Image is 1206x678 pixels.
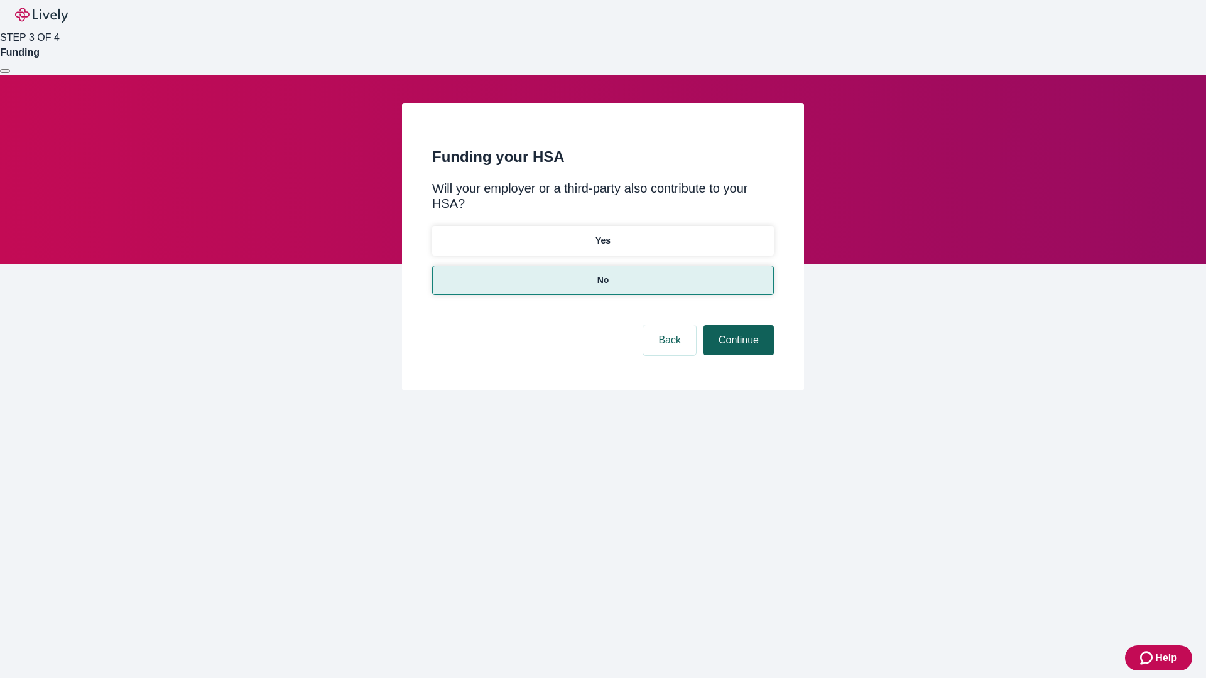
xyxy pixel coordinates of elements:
[1140,650,1155,665] svg: Zendesk support icon
[597,274,609,287] p: No
[1125,645,1192,670] button: Zendesk support iconHelp
[703,325,774,355] button: Continue
[432,226,774,256] button: Yes
[595,234,611,247] p: Yes
[15,8,68,23] img: Lively
[1155,650,1177,665] span: Help
[643,325,696,355] button: Back
[432,266,774,295] button: No
[432,181,774,211] div: Will your employer or a third-party also contribute to your HSA?
[432,146,774,168] h2: Funding your HSA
